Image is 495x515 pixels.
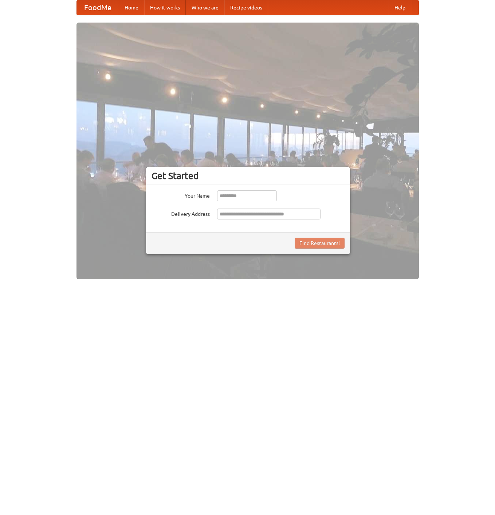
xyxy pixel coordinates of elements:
[295,238,345,249] button: Find Restaurants!
[144,0,186,15] a: How it works
[186,0,224,15] a: Who we are
[119,0,144,15] a: Home
[152,190,210,199] label: Your Name
[77,0,119,15] a: FoodMe
[389,0,411,15] a: Help
[152,209,210,218] label: Delivery Address
[224,0,268,15] a: Recipe videos
[152,170,345,181] h3: Get Started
